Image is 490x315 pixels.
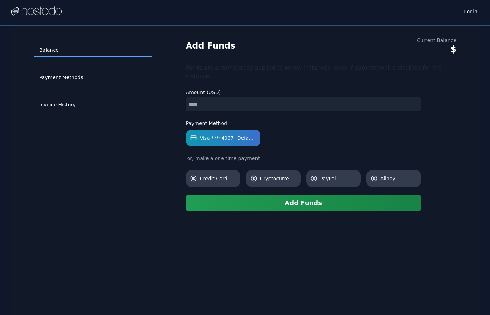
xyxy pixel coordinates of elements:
[200,175,236,182] span: Credit Card
[186,195,421,211] button: Add Funds
[186,155,421,162] div: or, make a one time payment
[34,71,152,84] a: Payment Methods
[200,134,256,141] span: Visa ****4037 [Default]
[34,98,152,112] a: Invoice History
[380,175,417,182] span: Alipay
[320,175,357,182] span: PayPal
[34,44,152,57] a: Balance
[417,37,456,44] div: Current Balance
[11,6,62,16] img: Logo
[186,120,421,127] label: Payment Method
[417,44,456,55] div: $
[186,40,236,51] h1: Add Funds
[186,89,421,96] label: Amount (USD)
[463,7,479,15] a: Login
[260,175,296,182] span: Cryptocurrency
[186,64,456,80] div: Funds are automatically applied to renew instances, even if autorenewal is disabled for the insta...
